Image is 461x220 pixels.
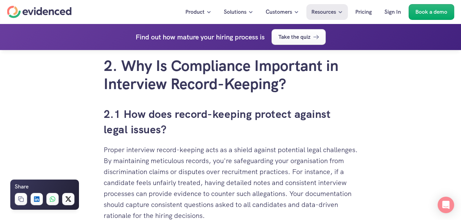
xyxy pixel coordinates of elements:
[104,56,342,94] a: 2. Why Is Compliance Important in Interview Record-Keeping?
[278,33,310,41] p: Take the quiz
[438,197,454,213] div: Open Intercom Messenger
[355,8,372,16] p: Pricing
[415,8,447,16] p: Book a demo
[266,8,292,16] p: Customers
[408,4,454,20] a: Book a demo
[7,6,71,18] a: Home
[104,107,334,137] a: 2.1 How does record-keeping protect against legal issues?
[272,29,326,45] a: Take the quiz
[311,8,336,16] p: Resources
[384,8,401,16] p: Sign In
[15,182,28,191] h6: Share
[185,8,205,16] p: Product
[379,4,406,20] a: Sign In
[350,4,377,20] a: Pricing
[136,32,265,42] h4: Find out how mature your hiring process is
[224,8,246,16] p: Solutions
